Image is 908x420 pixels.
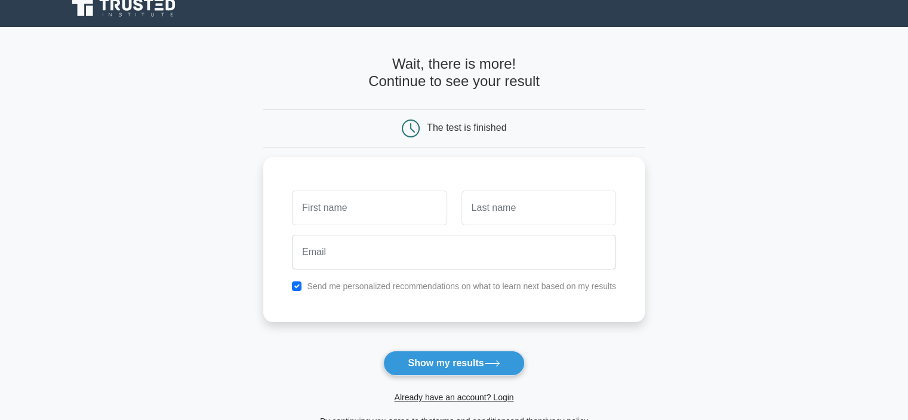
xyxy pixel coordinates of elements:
[383,351,524,376] button: Show my results
[394,393,513,402] a: Already have an account? Login
[263,56,645,90] h4: Wait, there is more! Continue to see your result
[461,191,616,225] input: Last name
[292,191,447,225] input: First name
[292,235,616,269] input: Email
[307,281,616,291] label: Send me personalized recommendations on what to learn next based on my results
[427,122,506,133] div: The test is finished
